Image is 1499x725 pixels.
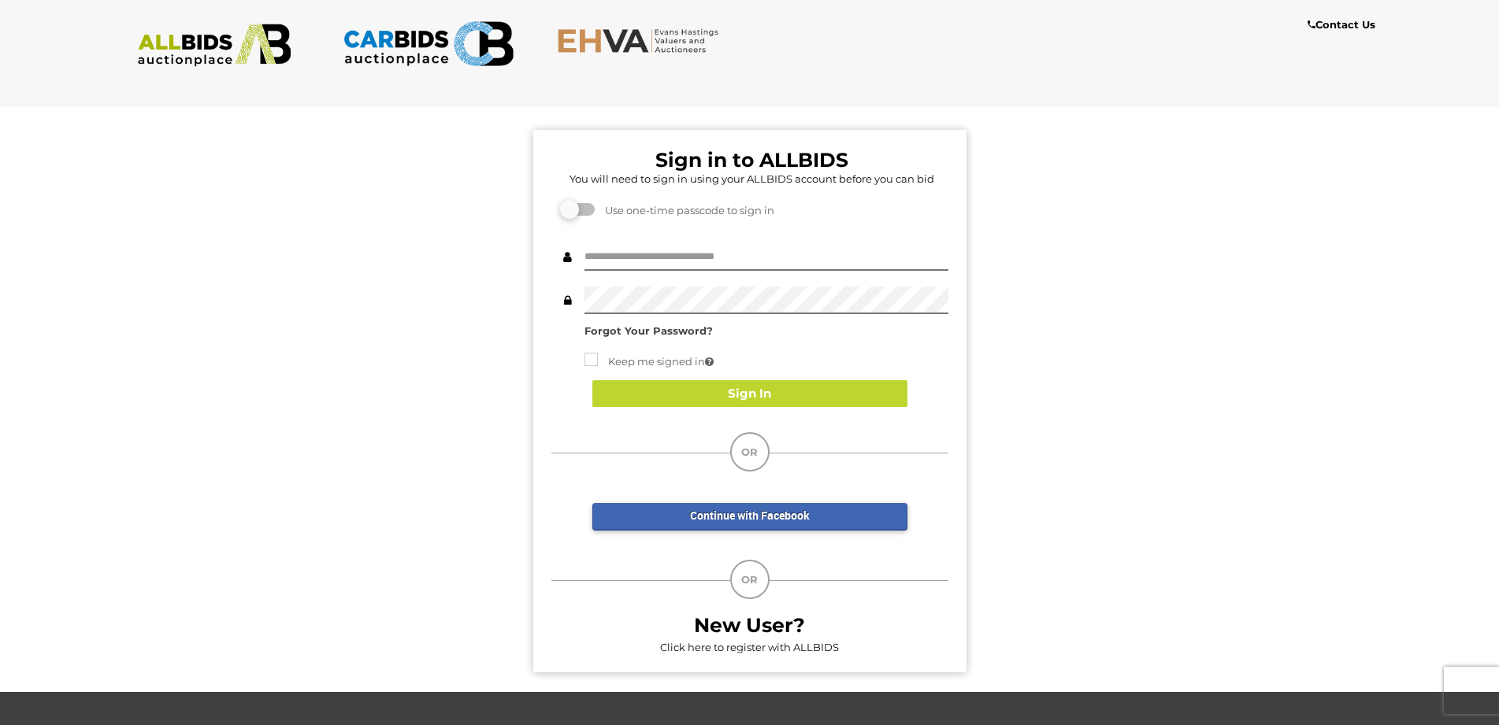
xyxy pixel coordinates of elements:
b: New User? [694,613,805,637]
b: Contact Us [1308,18,1375,31]
a: Click here to register with ALLBIDS [660,641,839,653]
div: OR [730,432,770,472]
label: Keep me signed in [584,353,714,371]
img: ALLBIDS.com.au [129,24,300,67]
b: Sign in to ALLBIDS [655,148,848,172]
button: Sign In [592,380,907,408]
img: CARBIDS.com.au [343,16,514,72]
a: Continue with Facebook [592,503,907,531]
h5: You will need to sign in using your ALLBIDS account before you can bid [555,173,948,184]
a: Contact Us [1308,16,1379,34]
img: EHVA.com.au [557,28,728,54]
a: Forgot Your Password? [584,324,713,337]
div: OR [730,560,770,599]
span: Use one-time passcode to sign in [597,204,774,216]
